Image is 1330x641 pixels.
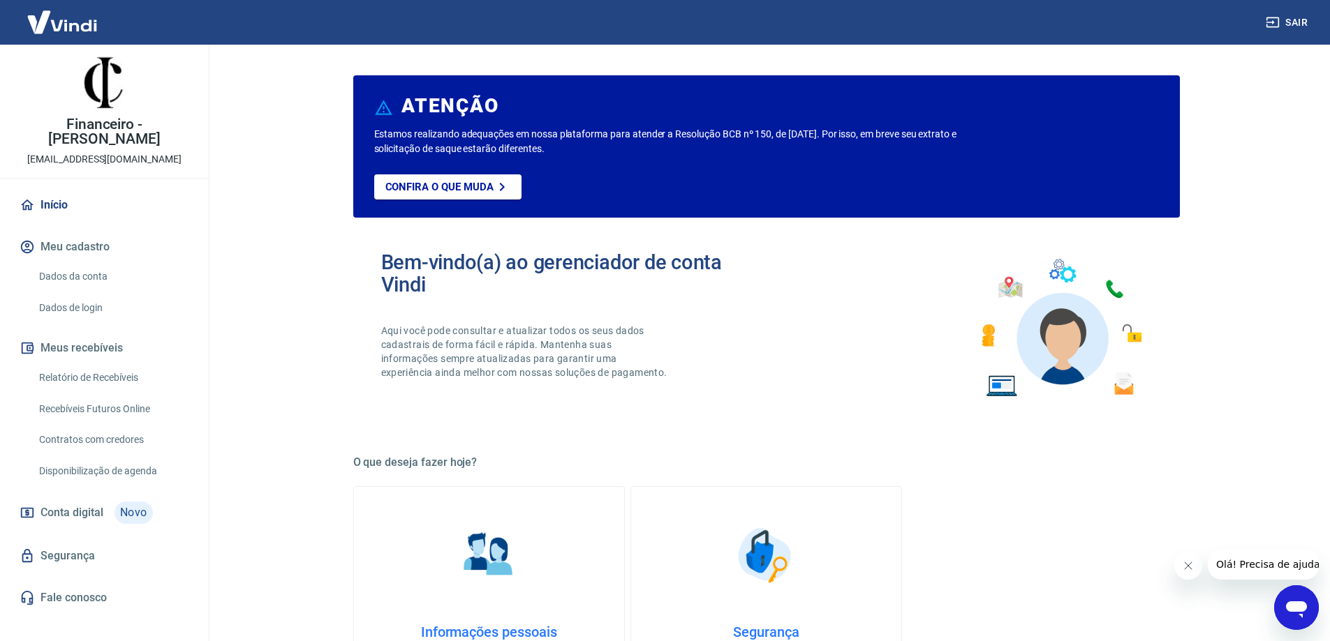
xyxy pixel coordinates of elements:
[17,190,192,220] a: Início
[731,520,801,590] img: Segurança
[8,10,117,21] span: Olá! Precisa de ajuda?
[969,251,1152,405] img: Imagem de um avatar masculino com diversos icones exemplificando as funcionalidades do gerenciado...
[374,174,522,199] a: Confira o que muda
[454,520,524,590] img: Informações pessoais
[34,294,192,322] a: Dados de login
[27,152,182,167] p: [EMAIL_ADDRESS][DOMAIN_NAME]
[17,1,108,43] img: Vindi
[17,541,192,571] a: Segurança
[34,395,192,423] a: Recebíveis Futuros Online
[114,502,153,524] span: Novo
[385,181,494,193] p: Confira o que muda
[34,363,192,392] a: Relatório de Recebíveis
[1208,549,1319,580] iframe: Mensagem da empresa
[653,624,879,640] h4: Segurança
[11,117,198,146] p: Financeiro - [PERSON_NAME]
[353,455,1180,469] h5: O que deseja fazer hoje?
[374,127,1002,156] p: Estamos realizando adequações em nossa plataforma para atender a Resolução BCB nº 150, de [DATE]....
[1263,10,1313,36] button: Sair
[401,99,498,113] h6: ATENÇÃO
[1174,552,1202,580] iframe: Fechar mensagem
[77,56,133,112] img: c7f6c277-3e1a-459d-8a6e-e007bbcd6746.jpeg
[17,232,192,262] button: Meu cadastro
[40,503,103,522] span: Conta digital
[34,457,192,485] a: Disponibilização de agenda
[376,624,602,640] h4: Informações pessoais
[17,496,192,529] a: Conta digitalNovo
[17,333,192,363] button: Meus recebíveis
[1274,585,1319,630] iframe: Botão para abrir a janela de mensagens
[381,324,670,379] p: Aqui você pode consultar e atualizar todos os seus dados cadastrais de forma fácil e rápida. Mant...
[34,425,192,454] a: Contratos com credores
[17,582,192,613] a: Fale conosco
[381,251,767,296] h2: Bem-vindo(a) ao gerenciador de conta Vindi
[34,262,192,291] a: Dados da conta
